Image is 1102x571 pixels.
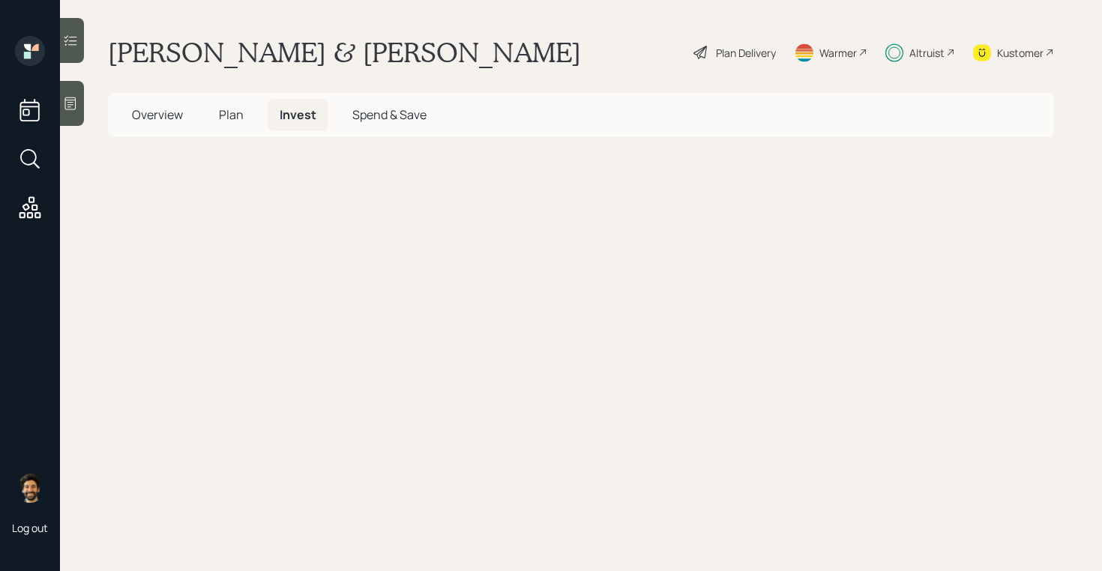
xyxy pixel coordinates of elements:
div: Kustomer [997,45,1044,61]
span: Invest [280,106,316,123]
div: Warmer [819,45,857,61]
div: Altruist [909,45,945,61]
div: Log out [12,521,48,535]
h1: [PERSON_NAME] & [PERSON_NAME] [108,36,581,69]
span: Overview [132,106,183,123]
div: Plan Delivery [716,45,776,61]
span: Spend & Save [352,106,427,123]
span: Plan [219,106,244,123]
img: eric-schwartz-headshot.png [15,473,45,503]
